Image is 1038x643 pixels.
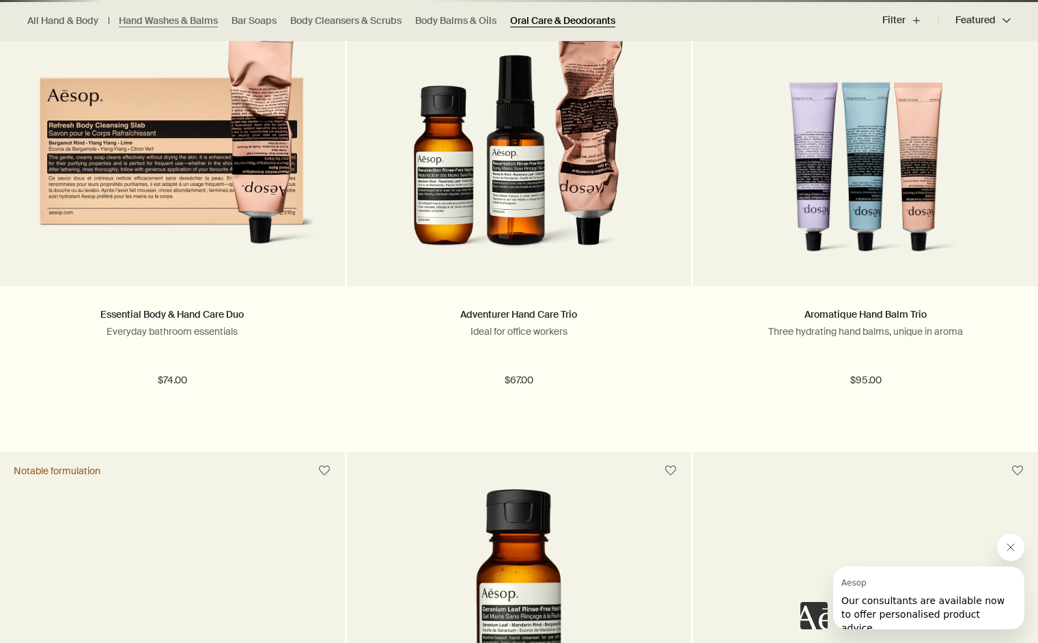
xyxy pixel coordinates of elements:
p: Ideal for office workers [367,325,671,338]
p: Three hydrating hand balms, unique in aroma [714,325,1018,338]
a: Adventurer Hand Care Trio [460,308,577,320]
a: Essential Body & Hand Care Duo [100,308,244,320]
p: Everyday bathroom essentials [20,325,324,338]
a: Adventurer Hand Care Trio [347,13,692,286]
button: Save to cabinet [658,459,683,483]
a: Body Cleansers & Scrubs [290,14,402,27]
a: Three hand balms in colourful aluminium tubes. [693,13,1038,286]
a: All Hand & Body [27,14,98,27]
span: $95.00 [850,372,882,389]
button: Save to cabinet [312,459,337,483]
span: $74.00 [158,372,187,389]
a: Body Balms & Oils [415,14,496,27]
span: Our consultants are available now to offer personalised product advice. [8,29,171,67]
span: $67.00 [505,372,533,389]
iframe: Close message from Aesop [997,534,1024,561]
a: Bar Soaps [232,14,277,27]
button: Filter [882,4,938,37]
div: Notable formulation [14,465,100,477]
img: Refresh Body Cleansing Slab with Resurrection Aromatique Hand Balm [29,13,315,266]
iframe: Message from Aesop [833,566,1024,629]
button: Featured [938,4,1011,37]
a: Aromatique Hand Balm Trio [804,308,927,320]
a: Hand Washes & Balms [119,14,218,27]
a: Oral Care & Deodorants [510,14,615,27]
iframe: no content [800,602,828,629]
button: Save to cabinet [1005,459,1030,483]
img: Three hand balms in colourful aluminium tubes. [714,81,1018,266]
div: Aesop says "Our consultants are available now to offer personalised product advice.". Open messag... [800,534,1024,629]
img: Adventurer Hand Care Trio [408,13,630,266]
